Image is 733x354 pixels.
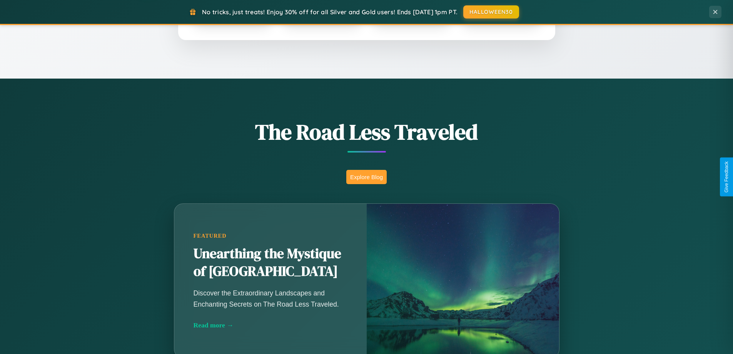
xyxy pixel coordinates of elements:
div: Read more → [194,321,347,329]
button: Explore Blog [346,170,387,184]
h1: The Road Less Traveled [136,117,598,147]
div: Give Feedback [724,161,729,193]
p: Discover the Extraordinary Landscapes and Enchanting Secrets on The Road Less Traveled. [194,288,347,309]
h2: Unearthing the Mystique of [GEOGRAPHIC_DATA] [194,245,347,280]
div: Featured [194,233,347,239]
button: HALLOWEEN30 [463,5,519,18]
span: No tricks, just treats! Enjoy 30% off for all Silver and Gold users! Ends [DATE] 1pm PT. [202,8,457,16]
